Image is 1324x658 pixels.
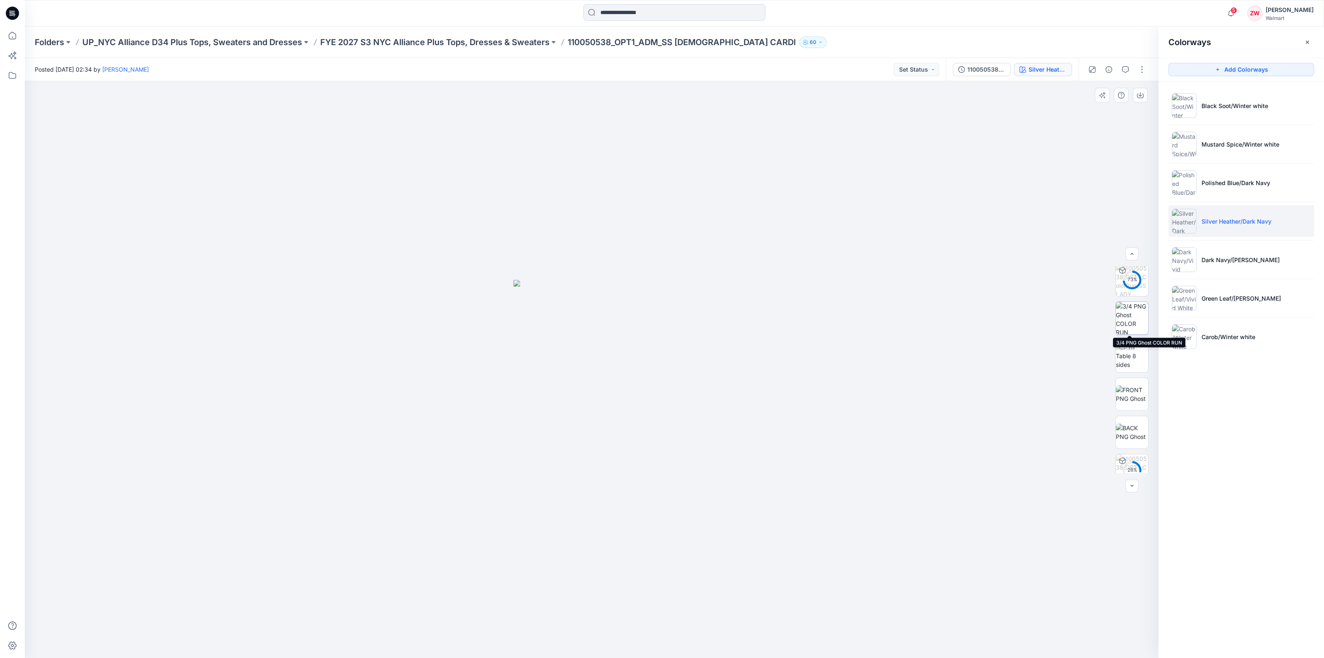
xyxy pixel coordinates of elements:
[102,66,149,73] a: [PERSON_NAME]
[1102,63,1115,76] button: Details
[1202,294,1281,303] p: Green Leaf/[PERSON_NAME]
[1202,333,1255,341] p: Carob/Winter white
[1116,454,1148,487] img: 110050538_OPT1_ColorRun_SS LADY CARDI Silver Heather/Dark Navy
[1172,324,1197,349] img: Carob/Winter white
[1172,247,1197,272] img: Dark Navy/Vivid White
[1122,467,1142,474] div: 28 %
[1168,37,1211,47] h2: Colorways
[35,65,149,74] span: Posted [DATE] 02:34 by
[1014,63,1072,76] button: Silver Heather/Dark Navy
[799,36,827,48] button: 60
[810,38,816,47] p: 60
[1266,15,1314,21] div: Walmart
[967,65,1005,74] div: 110050538_OPT1_ColorRun_SS [DEMOGRAPHIC_DATA] CARDI
[1116,424,1148,441] img: BACK PNG Ghost
[1172,93,1197,118] img: Black Soot/Winter white
[1266,5,1314,15] div: [PERSON_NAME]
[1172,286,1197,311] img: Green Leaf/Vivid White
[1230,7,1237,14] span: 5
[1202,255,1280,264] p: Dark Navy/[PERSON_NAME]
[1172,132,1197,157] img: Mustard Spice/Winter white
[1202,140,1279,149] p: Mustard Spice/Winter white
[1202,178,1270,187] p: Polished Blue/Dark Navy
[320,36,549,48] a: FYE 2027 S3 NYC Alliance Plus Tops, Dresses & Sweaters
[953,63,1011,76] button: 110050538_OPT1_ColorRun_SS [DEMOGRAPHIC_DATA] CARDI
[1029,65,1067,74] div: Silver Heather/Dark Navy
[82,36,302,48] a: UP_NYC Alliance D34 Plus Tops, Sweaters and Dresses
[1116,264,1148,296] img: 110050538_OPT1_ColorRun_SS LADY CARDI Silver Heather/Dark Navy
[1172,209,1197,234] img: Silver Heather/Dark Navy
[1116,302,1148,334] img: 3/4 PNG Ghost COLOR RUN
[1247,6,1262,21] div: ZW
[1122,276,1142,283] div: 73 %
[1116,386,1148,403] img: FRONT PNG Ghost
[1172,170,1197,195] img: Polished Blue/Dark Navy
[1202,217,1271,226] p: Silver Heather/Dark Navy
[1202,101,1268,110] p: Black Soot/Winter white
[1116,343,1148,369] img: Turn Table 8 sides
[1168,63,1314,76] button: Add Colorways
[35,36,64,48] a: Folders
[568,36,796,48] p: 110050538_OPT1_ADM_SS [DEMOGRAPHIC_DATA] CARDI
